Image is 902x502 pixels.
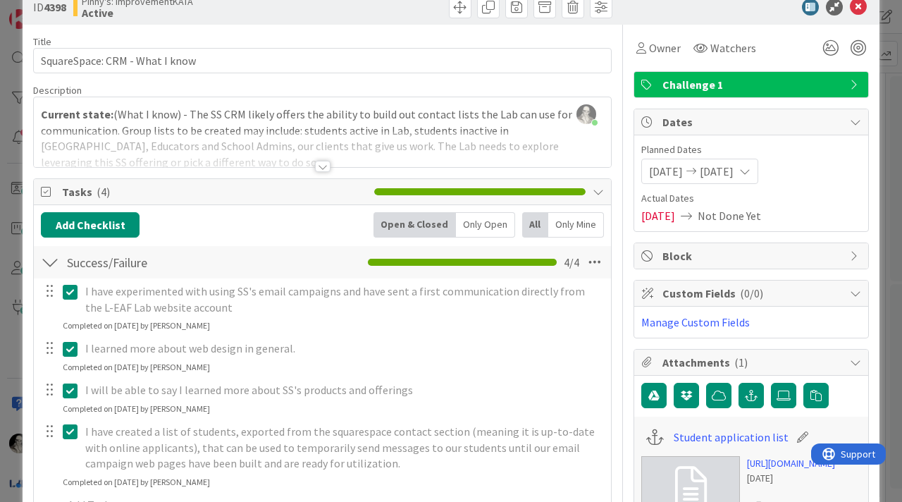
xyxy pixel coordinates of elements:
[641,207,675,224] span: [DATE]
[62,250,297,275] input: Add Checklist...
[564,254,579,271] span: 4 / 4
[641,315,750,329] a: Manage Custom Fields
[97,185,110,199] span: ( 4 )
[734,355,748,369] span: ( 1 )
[63,403,210,415] div: Completed on [DATE] by [PERSON_NAME]
[30,2,64,19] span: Support
[662,247,843,264] span: Block
[674,429,789,446] a: Student application list
[662,285,843,302] span: Custom Fields
[33,84,82,97] span: Description
[63,476,210,489] div: Completed on [DATE] by [PERSON_NAME]
[33,48,612,73] input: type card name here...
[41,107,113,121] strong: Current state:
[33,35,51,48] label: Title
[63,361,210,374] div: Completed on [DATE] by [PERSON_NAME]
[662,114,843,130] span: Dates
[698,207,761,224] span: Not Done Yet
[662,354,843,371] span: Attachments
[85,341,601,357] p: I learned more about web design in general.
[747,456,835,471] a: [URL][DOMAIN_NAME]
[62,183,367,200] span: Tasks
[85,283,601,315] p: I have experimented with using SS's email campaigns and have sent a first communication directly ...
[548,212,604,238] div: Only Mine
[641,191,861,206] span: Actual Dates
[373,212,456,238] div: Open & Closed
[85,424,601,472] p: I have created a list of students, exported from the squarespace contact section (meaning it is u...
[649,163,683,180] span: [DATE]
[41,212,140,238] button: Add Checklist
[522,212,548,238] div: All
[662,76,843,93] span: Challenge 1
[576,104,596,124] img: 5slRnFBaanOLW26e9PW3UnY7xOjyexml.jpeg
[710,39,756,56] span: Watchers
[649,39,681,56] span: Owner
[641,142,861,157] span: Planned Dates
[740,286,763,300] span: ( 0/0 )
[82,7,193,18] b: Active
[41,106,604,171] p: (What I know) - The SS CRM likely offers the ability to build out contact lists the Lab can use f...
[700,163,734,180] span: [DATE]
[747,471,835,486] div: [DATE]
[63,319,210,332] div: Completed on [DATE] by [PERSON_NAME]
[85,382,601,398] p: I will be able to say I learned more about SS's products and offerings
[456,212,515,238] div: Only Open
